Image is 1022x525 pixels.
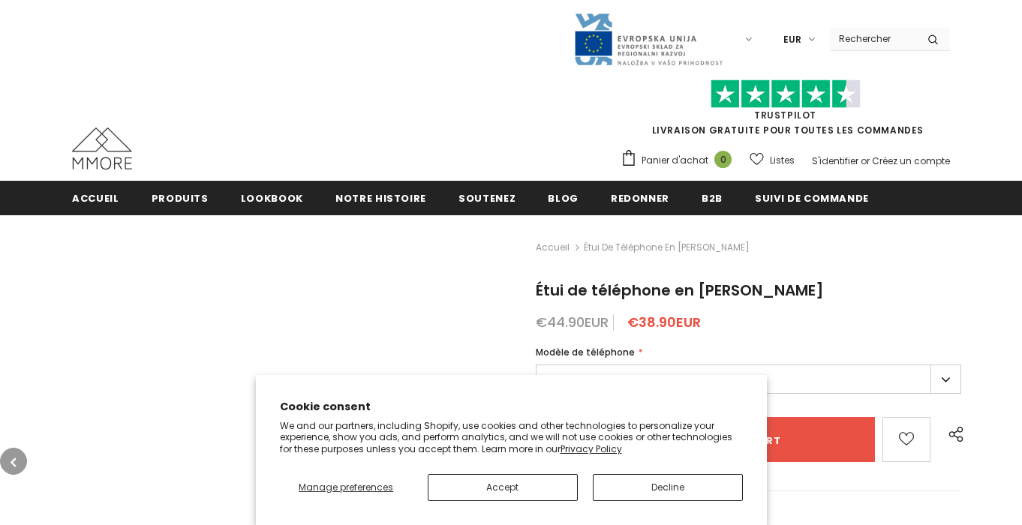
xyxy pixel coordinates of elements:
[548,181,579,214] a: Blog
[536,346,635,358] span: Modèle de téléphone
[152,191,209,205] span: Produits
[711,79,861,109] img: Faites confiance aux étoiles pilotes
[611,181,669,214] a: Redonner
[714,151,732,168] span: 0
[611,191,669,205] span: Redonner
[241,191,303,205] span: Lookbook
[755,181,869,214] a: Suivi de commande
[536,313,609,331] span: €44.90EUR
[621,149,739,172] a: Panier d'achat 0
[536,364,961,394] label: iPhone 17 Pro Max
[299,481,393,493] span: Manage preferences
[770,153,795,168] span: Listes
[72,191,119,205] span: Accueil
[561,442,622,455] a: Privacy Policy
[783,32,801,47] span: EUR
[584,238,750,256] span: Étui de téléphone en [PERSON_NAME]
[335,181,426,214] a: Notre histoire
[536,238,570,256] a: Accueil
[280,474,413,501] button: Manage preferences
[458,191,516,205] span: soutenez
[627,313,701,331] span: €38.90EUR
[702,191,723,205] span: B2B
[72,127,132,169] img: Cas MMORE
[280,399,743,415] h2: Cookie consent
[536,280,824,301] span: Étui de téléphone en [PERSON_NAME]
[830,28,916,49] input: Search Site
[72,181,119,214] a: Accueil
[754,109,816,121] a: TrustPilot
[872,154,950,167] a: Créez un compte
[428,474,578,501] button: Accept
[280,420,743,455] p: We and our partners, including Shopify, use cookies and other technologies to personalize your ex...
[458,181,516,214] a: soutenez
[755,191,869,205] span: Suivi de commande
[621,86,950,136] span: LIVRAISON GRATUITE POUR TOUTES LES COMMANDES
[548,191,579,205] span: Blog
[593,474,743,501] button: Decline
[241,181,303,214] a: Lookbook
[750,147,795,173] a: Listes
[642,153,708,168] span: Panier d'achat
[861,154,870,167] span: or
[812,154,858,167] a: S'identifier
[335,191,426,205] span: Notre histoire
[573,32,723,45] a: Javni Razpis
[152,181,209,214] a: Produits
[573,12,723,67] img: Javni Razpis
[702,181,723,214] a: B2B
